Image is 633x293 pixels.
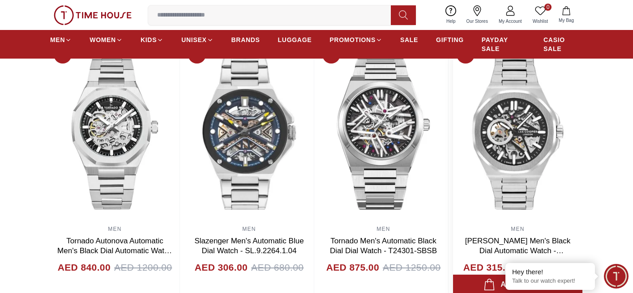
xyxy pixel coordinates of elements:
a: BRANDS [231,32,260,48]
a: KIDS [141,32,163,48]
a: MEN [242,226,256,232]
a: MEN [511,226,524,232]
a: Slazenger Men's Automatic Blue Dial Watch - SL.9.2264.1.04 [194,237,304,255]
span: PROMOTIONS [329,35,376,44]
span: Our Stores [463,18,492,25]
span: My Bag [555,17,577,24]
div: Hey there! [512,268,588,276]
a: [PERSON_NAME] Men's Black Dial Automatic Watch - LC07977.350 [465,237,571,265]
a: MEN [50,32,72,48]
img: Tornado Autonova Automatic Men's Black Dial Automatic Watch - T24303-SBSB [50,42,180,221]
a: Tornado Men's Automatic Black Dial Dial Watch - T24301-SBSB [330,237,437,255]
a: CASIO SALE [543,32,583,57]
a: LUGGAGE [278,32,312,48]
span: AED 1200.00 [114,260,172,275]
span: 0 [544,4,552,11]
h4: AED 840.00 [58,260,111,275]
span: BRANDS [231,35,260,44]
span: GIFTING [436,35,464,44]
img: ... [54,5,132,25]
a: MEN [108,226,121,232]
span: MEN [50,35,65,44]
span: SALE [400,35,418,44]
img: Lee Cooper Men's Black Dial Automatic Watch - LC07977.350 [453,42,582,221]
span: PAYDAY SALE [482,35,526,53]
button: My Bag [553,4,579,25]
a: PAYDAY SALE [482,32,526,57]
a: 0Wishlist [527,4,553,26]
img: Slazenger Men's Automatic Blue Dial Watch - SL.9.2264.1.04 [184,42,314,221]
img: Tornado Men's Automatic Black Dial Dial Watch - T24301-SBSB [319,42,448,221]
a: Help [441,4,461,26]
p: Talk to our watch expert! [512,277,588,285]
a: PROMOTIONS [329,32,382,48]
a: GIFTING [436,32,464,48]
a: Our Stores [461,4,493,26]
span: AED 630.00 [520,260,572,275]
span: CASIO SALE [543,35,583,53]
div: Chat Widget [604,264,629,289]
a: SALE [400,32,418,48]
span: AED 680.00 [251,260,304,275]
span: My Account [495,18,526,25]
h4: AED 875.00 [326,260,379,275]
span: WOMEN [90,35,116,44]
span: LUGGAGE [278,35,312,44]
a: WOMEN [90,32,123,48]
span: AED 1250.00 [383,260,441,275]
h4: AED 315.00 [463,260,516,275]
div: Add to cart [483,278,552,291]
span: UNISEX [181,35,206,44]
span: Help [443,18,459,25]
a: UNISEX [181,32,213,48]
span: Wishlist [529,18,552,25]
span: KIDS [141,35,157,44]
h4: AED 306.00 [195,260,248,275]
a: Tornado Autonova Automatic Men's Black Dial Automatic Watch - T24303-SBSB [57,237,172,265]
a: MEN [376,226,390,232]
